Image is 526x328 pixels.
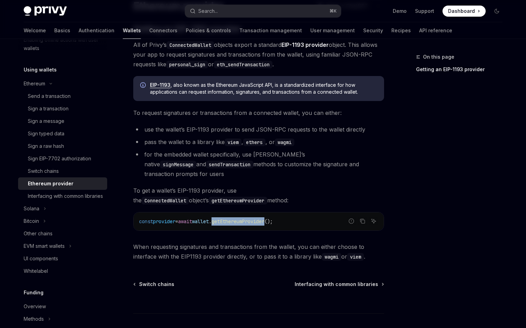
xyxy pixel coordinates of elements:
a: Connectors [149,22,177,39]
span: ⌘ K [329,8,337,14]
span: , also known as the Ethereum JavaScript API, is a standardized interface for how applications can... [150,82,377,95]
li: pass the wallet to a library like , , or [133,137,384,147]
a: Switch chains [134,281,174,288]
span: To get a wallet’s EIP-1193 provider, use the object’s method: [133,186,384,205]
li: use the wallet’s EIP-1193 provider to send JSON-RPC requests to the wallet directly [133,125,384,134]
a: User management [310,22,355,39]
h5: Funding [24,288,43,297]
a: Other chains [18,227,107,240]
div: Methods [24,315,44,323]
span: wallet [192,218,209,225]
a: EIP-1193 [150,82,170,88]
code: ConnectedWallet [167,41,214,49]
div: Ethereum provider [28,179,73,188]
a: Support [415,8,434,15]
span: Interfacing with common libraries [295,281,378,288]
code: eth_sendTransaction [214,61,272,68]
span: To request signatures or transactions from a connected wallet, you can either: [133,108,384,118]
a: Whitelabel [18,265,107,277]
a: API reference [419,22,452,39]
h5: Using wallets [24,66,57,74]
a: Sign a raw hash [18,140,107,152]
div: Sign a transaction [28,104,69,113]
span: On this page [423,53,454,61]
div: Interfacing with common libraries [28,192,103,200]
a: Policies & controls [186,22,231,39]
a: Interfacing with common libraries [18,190,107,202]
span: (); [264,218,273,225]
span: All of Privy’s objects export a standard object. This allows your app to request signatures and t... [133,40,384,69]
button: Copy the contents from the code block [358,217,367,226]
a: UI components [18,252,107,265]
div: Sign EIP-7702 authorization [28,154,91,163]
code: ethers [243,138,265,146]
div: UI components [24,254,58,263]
div: Overview [24,302,46,311]
code: signMessage [160,161,196,168]
code: viem [225,138,241,146]
a: Sign typed data [18,127,107,140]
div: Sign a message [28,117,64,125]
div: Bitcoin [24,217,39,225]
a: Sign a transaction [18,102,107,115]
a: Welcome [24,22,46,39]
div: Send a transaction [28,92,71,100]
svg: Info [140,82,147,89]
div: Other chains [24,229,53,238]
button: Ask AI [369,217,378,226]
span: getEthereumProvider [212,218,264,225]
div: Sign a raw hash [28,142,64,150]
img: dark logo [24,6,67,16]
button: Toggle Bitcoin section [18,215,107,227]
code: wagmi [322,253,341,261]
a: Demo [393,8,407,15]
div: Search... [198,7,218,15]
li: for the embedded wallet specifically, use [PERSON_NAME]’s native and methods to customize the sig... [133,150,384,179]
span: = [175,218,178,225]
div: Sign typed data [28,129,64,138]
code: personal_sign [166,61,208,68]
button: Toggle Ethereum section [18,77,107,90]
a: Ethereum provider [18,177,107,190]
span: const [139,218,153,225]
a: Wallets [123,22,141,39]
span: await [178,218,192,225]
div: Whitelabel [24,267,48,275]
a: Sign a message [18,115,107,127]
button: Toggle EVM smart wallets section [18,240,107,252]
span: Switch chains [139,281,174,288]
button: Toggle Methods section [18,313,107,325]
a: Security [363,22,383,39]
a: Sign EIP-7702 authorization [18,152,107,165]
button: Toggle dark mode [491,6,502,17]
code: viem [347,253,364,261]
span: Dashboard [448,8,475,15]
code: sendTransaction [206,161,253,168]
div: Switch chains [28,167,59,175]
a: Getting an EIP-1193 provider [416,64,508,75]
a: Interfacing with common libraries [295,281,383,288]
a: Send a transaction [18,90,107,102]
a: EIP-1193 provider [281,41,329,49]
a: Transaction management [239,22,302,39]
a: Recipes [391,22,411,39]
button: Open search [185,5,341,17]
button: Report incorrect code [347,217,356,226]
a: Dashboard [443,6,486,17]
a: Overview [18,300,107,313]
a: Switch chains [18,165,107,177]
span: provider [153,218,175,225]
code: getEthereumProvider [209,197,267,204]
div: EVM smart wallets [24,242,65,250]
span: When requesting signatures and transactions from the wallet, you can either choose to interface w... [133,242,384,261]
button: Toggle Solana section [18,202,107,215]
div: Ethereum [24,79,45,88]
span: . [209,218,212,225]
code: ConnectedWallet [142,197,189,204]
a: Authentication [79,22,114,39]
div: Solana [24,204,39,213]
a: Basics [54,22,70,39]
code: wagmi [275,138,294,146]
